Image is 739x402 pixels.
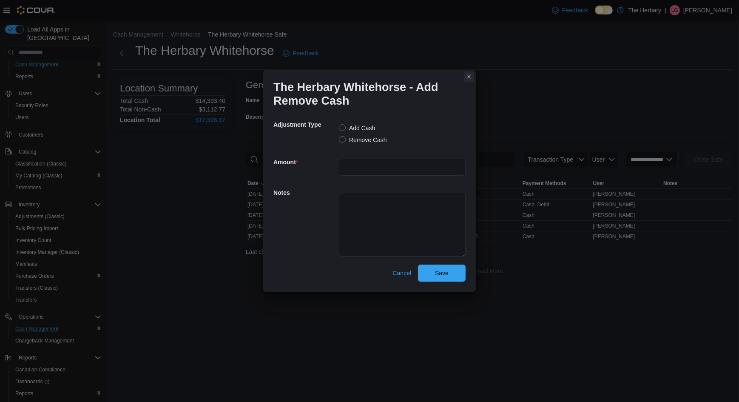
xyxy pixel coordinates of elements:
span: Save [435,269,449,277]
h5: Amount [273,154,337,171]
h1: The Herbary Whitehorse - Add Remove Cash [273,80,459,108]
button: Save [418,265,466,282]
span: Cancel [392,269,411,277]
label: Remove Cash [339,135,387,145]
label: Add Cash [339,123,375,133]
h5: Notes [273,184,337,201]
button: Closes this modal window [464,71,474,82]
button: Cancel [389,265,415,282]
h5: Adjustment Type [273,116,337,133]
